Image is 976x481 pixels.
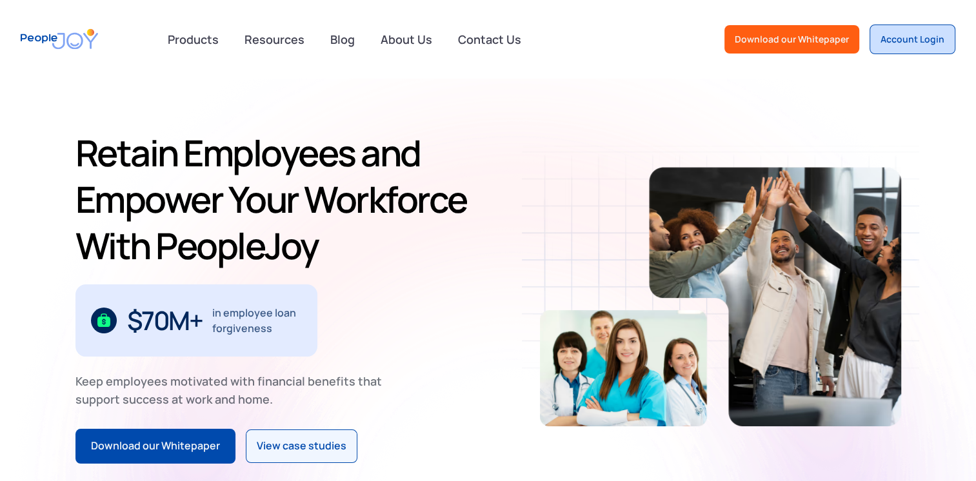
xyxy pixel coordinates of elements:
[724,25,859,54] a: Download our Whitepaper
[257,438,346,455] div: View case studies
[212,305,302,336] div: in employee loan forgiveness
[881,33,944,46] div: Account Login
[246,429,357,463] a: View case studies
[323,25,363,54] a: Blog
[373,25,440,54] a: About Us
[450,25,529,54] a: Contact Us
[649,167,901,426] img: Retain-Employees-PeopleJoy
[237,25,312,54] a: Resources
[735,33,849,46] div: Download our Whitepaper
[21,21,98,57] a: home
[870,25,955,54] a: Account Login
[75,429,235,464] a: Download our Whitepaper
[540,310,707,426] img: Retain-Employees-PeopleJoy
[75,284,317,357] div: 1 / 3
[75,130,483,269] h1: Retain Employees and Empower Your Workforce With PeopleJoy
[91,438,220,455] div: Download our Whitepaper
[160,26,226,52] div: Products
[75,372,393,408] div: Keep employees motivated with financial benefits that support success at work and home.
[127,310,203,331] div: $70M+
